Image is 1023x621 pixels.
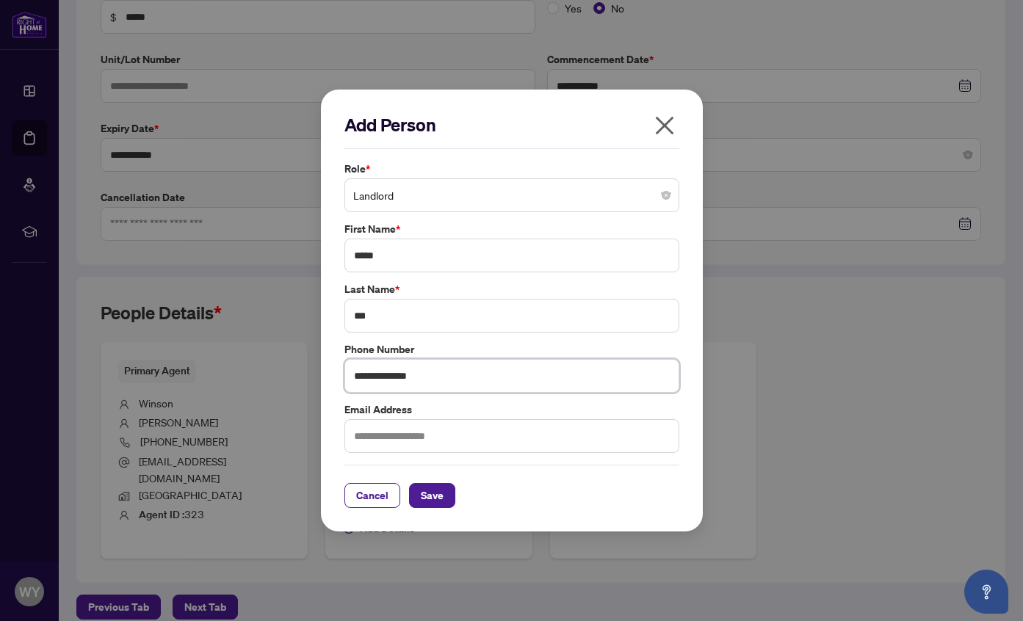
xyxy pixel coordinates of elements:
label: First Name [344,221,679,237]
span: close [653,114,676,137]
span: close-circle [662,191,670,200]
button: Save [409,483,455,508]
label: Role [344,161,679,177]
h2: Add Person [344,113,679,137]
button: Cancel [344,483,400,508]
span: Landlord [353,181,670,209]
span: Save [421,484,444,507]
button: Open asap [964,570,1008,614]
label: Phone Number [344,341,679,357]
span: Cancel [356,484,388,507]
label: Last Name [344,281,679,297]
label: Email Address [344,402,679,418]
